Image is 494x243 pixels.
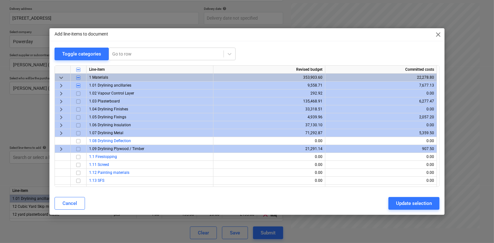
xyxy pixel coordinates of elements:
button: Cancel [55,197,85,210]
div: Update selection [396,199,432,207]
span: keyboard_arrow_down [57,74,65,82]
div: 0.00 [328,169,434,177]
div: 71,292.87 [216,129,322,137]
div: 353,903.60 [216,74,322,82]
div: Revised budget [213,66,325,74]
div: 0.00 [328,161,434,169]
div: 6,277.47 [328,97,434,105]
span: 1.07 Drylining Metal [89,131,123,135]
div: 0.00 [328,177,434,185]
span: 1.06 Drylining Insulation [89,123,131,127]
span: 1 Materials [89,75,108,80]
div: 21,291.14 [216,145,322,153]
div: 135,468.91 [216,97,322,105]
div: 0.00 [216,161,322,169]
span: 1.03 Plasterboard [89,99,120,103]
a: 1.14 Sheathing Board [89,186,126,191]
div: 2,057.20 [328,113,434,121]
span: keyboard_arrow_right [57,114,65,121]
span: 1.04 Drylining Finishes [89,107,128,111]
span: keyboard_arrow_right [57,129,65,137]
div: 4,939.96 [216,113,322,121]
div: 5,359.50 [328,129,434,137]
div: 0.00 [328,185,434,193]
div: 0.00 [216,177,322,185]
span: 1.09 Drylining Plywood / Timber [89,147,144,151]
a: 1.1 Firestopping [89,154,117,159]
span: keyboard_arrow_right [57,145,65,153]
div: 0.00 [328,105,434,113]
button: Toggle categories [55,48,109,60]
div: Toggle categories [62,50,101,58]
span: keyboard_arrow_right [57,90,65,97]
span: keyboard_arrow_right [57,98,65,105]
div: 7,677.13 [328,82,434,89]
div: 0.00 [328,137,434,145]
div: 22,278.80 [328,74,434,82]
div: 907.50 [328,145,434,153]
span: 1.02 Vapour Control Layer [89,91,134,95]
div: 292.92 [216,89,322,97]
div: 37,130.10 [216,121,322,129]
div: 33,318.51 [216,105,322,113]
button: Update selection [388,197,439,210]
iframe: Chat Widget [462,213,494,243]
div: 0.00 [216,185,322,193]
div: 0.00 [216,169,322,177]
a: 1.13 SFS [89,178,104,183]
div: 0.00 [216,137,322,145]
span: 1.05 Drylining Fixings [89,115,126,119]
span: keyboard_arrow_right [57,106,65,113]
a: 1.12 Painting materials [89,170,129,175]
div: 0.00 [328,89,434,97]
span: keyboard_arrow_right [57,121,65,129]
span: 1.01 Drylining ancillaries [89,83,131,88]
div: 9,558.71 [216,82,322,89]
div: 0.00 [328,121,434,129]
p: Add line-items to document [55,31,108,37]
div: 0.00 [216,153,322,161]
div: Line-item [87,66,213,74]
span: keyboard_arrow_right [57,82,65,89]
div: Committed costs [325,66,437,74]
a: 1.11 Screed [89,162,109,167]
a: 1.08 Drylining Deflection [89,139,131,143]
span: close [434,31,442,38]
div: Cancel [62,199,77,207]
div: 0.00 [328,153,434,161]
